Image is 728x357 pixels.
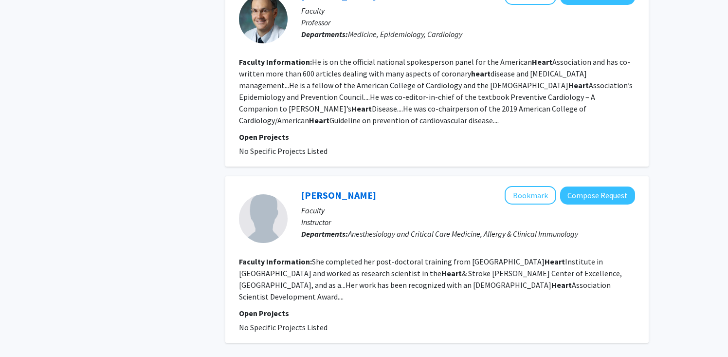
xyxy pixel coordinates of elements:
[239,257,622,301] fg-read-more: She completed her post-doctoral training from [GEOGRAPHIC_DATA] Institute in [GEOGRAPHIC_DATA] an...
[560,187,635,205] button: Compose Request to Hui Sun
[239,131,635,143] p: Open Projects
[239,307,635,319] p: Open Projects
[568,80,589,90] b: Heart
[301,17,635,28] p: Professor
[301,29,348,39] b: Departments:
[301,5,635,17] p: Faculty
[309,115,329,125] b: Heart
[301,189,376,201] a: [PERSON_NAME]
[239,57,633,125] fg-read-more: He is on the official national spokesperson panel for the American Association and has co-written...
[471,69,491,78] b: heart
[348,29,462,39] span: Medicine, Epidemiology, Cardiology
[239,57,312,67] b: Faculty Information:
[551,280,572,290] b: Heart
[348,229,578,239] span: Anesthesiology and Critical Care Medicine, Allergy & Clinical Immunology
[239,146,328,156] span: No Specific Projects Listed
[505,186,556,205] button: Add Hui Sun to Bookmarks
[301,229,348,239] b: Departments:
[441,268,462,278] b: Heart
[545,257,565,266] b: Heart
[532,57,552,67] b: Heart
[7,313,41,350] iframe: Chat
[351,104,372,113] b: Heart
[301,216,635,228] p: Instructor
[301,205,635,216] p: Faculty
[239,257,312,266] b: Faculty Information:
[239,322,328,332] span: No Specific Projects Listed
